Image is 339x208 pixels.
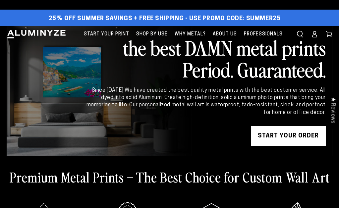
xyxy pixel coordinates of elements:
a: START YOUR Order [251,126,326,146]
a: Start Your Print [81,26,133,42]
span: Why Metal? [175,30,206,38]
h2: Premium Metal Prints – The Best Choice for Custom Wall Art [10,168,330,185]
img: Aluminyze [7,29,66,39]
div: Since [DATE] We have created the best quality metal prints with the best customer service. All dy... [85,87,326,117]
div: Click to open Judge.me floating reviews tab [326,92,339,129]
a: Professionals [241,26,286,42]
span: Professionals [244,30,283,38]
a: Why Metal? [171,26,209,42]
span: 25% off Summer Savings + Free Shipping - Use Promo Code: SUMMER25 [49,15,281,23]
span: Start Your Print [84,30,129,38]
summary: Search our site [293,27,307,41]
a: About Us [209,26,240,42]
span: Shop By Use [136,30,168,38]
a: Shop By Use [133,26,171,42]
span: About Us [213,30,237,38]
h2: the best DAMN metal prints Period. Guaranteed. [85,36,326,80]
